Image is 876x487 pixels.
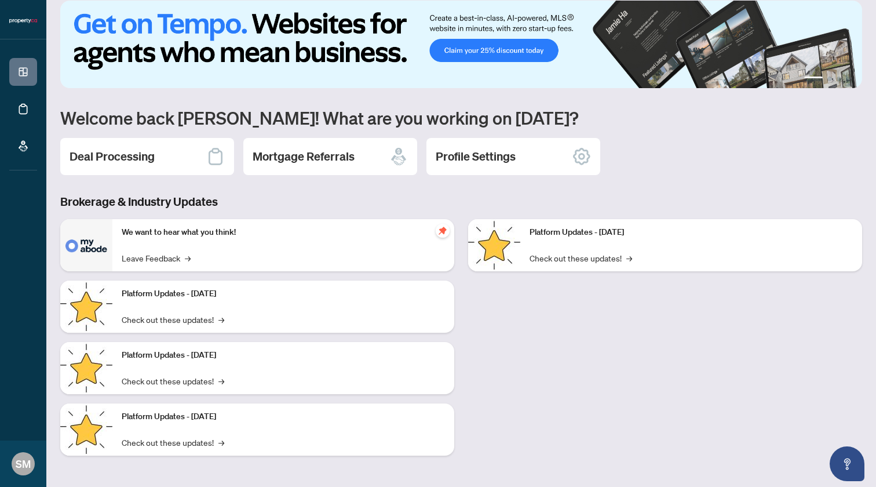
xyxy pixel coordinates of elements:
button: 4 [846,77,851,81]
img: Platform Updates - July 8, 2025 [60,404,112,456]
a: Check out these updates!→ [122,313,224,326]
h3: Brokerage & Industry Updates [60,194,862,210]
span: → [218,436,224,449]
img: Platform Updates - June 23, 2025 [468,219,520,271]
span: → [185,252,191,264]
button: Open asap [830,446,864,481]
span: → [626,252,632,264]
h2: Deal Processing [70,148,155,165]
a: Check out these updates!→ [122,375,224,387]
img: Platform Updates - September 16, 2025 [60,281,112,333]
button: 1 [804,77,823,81]
span: SM [16,456,31,472]
a: Check out these updates!→ [122,436,224,449]
button: 3 [837,77,841,81]
span: pushpin [436,224,450,238]
h2: Mortgage Referrals [253,148,355,165]
span: → [218,375,224,387]
img: logo [9,17,37,24]
p: Platform Updates - [DATE] [122,349,445,362]
p: Platform Updates - [DATE] [530,226,853,239]
img: We want to hear what you think! [60,219,112,271]
img: Slide 0 [60,1,862,88]
h1: Welcome back [PERSON_NAME]! What are you working on [DATE]? [60,107,862,129]
a: Check out these updates!→ [530,252,632,264]
button: 2 [827,77,832,81]
h2: Profile Settings [436,148,516,165]
p: Platform Updates - [DATE] [122,410,445,423]
img: Platform Updates - July 21, 2025 [60,342,112,394]
a: Leave Feedback→ [122,252,191,264]
p: Platform Updates - [DATE] [122,288,445,300]
span: → [218,313,224,326]
p: We want to hear what you think! [122,226,445,239]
